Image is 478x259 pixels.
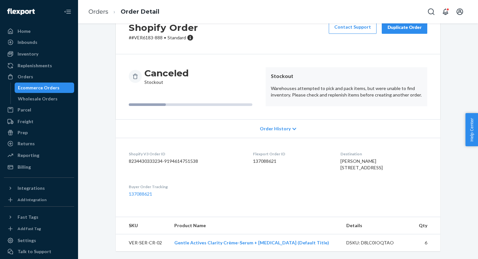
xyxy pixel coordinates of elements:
[253,158,330,164] dd: 137088621
[129,184,243,189] dt: Buyer Order Tracking
[4,138,74,149] a: Returns
[164,35,166,40] span: •
[382,21,427,34] button: Duplicate Order
[18,51,38,57] div: Inventory
[4,49,74,59] a: Inventory
[18,129,28,136] div: Prep
[4,116,74,127] a: Freight
[18,28,31,34] div: Home
[4,105,74,115] a: Parcel
[4,246,74,257] a: Talk to Support
[18,226,41,231] div: Add Fast Tag
[271,72,422,80] header: Stockout
[387,24,422,31] div: Duplicate Order
[4,60,74,71] a: Replenishments
[4,183,74,193] button: Integrations
[4,196,74,204] a: Add Integration
[18,39,37,45] div: Inbounds
[4,162,74,172] a: Billing
[18,248,51,255] div: Talk to Support
[413,217,440,234] th: Qty
[116,217,169,234] th: SKU
[83,2,165,21] ol: breadcrumbs
[4,212,74,222] button: Fast Tags
[18,73,33,80] div: Orders
[167,35,186,40] span: Standard
[329,21,377,34] a: Contact Support
[4,150,74,161] a: Reporting
[453,5,466,18] button: Open account menu
[129,151,243,157] dt: Shopify V3 Order ID
[129,158,243,164] dd: 8234430333234-9194614751538
[18,214,38,220] div: Fast Tags
[18,197,46,202] div: Add Integration
[4,235,74,246] a: Settings
[425,5,438,18] button: Open Search Box
[169,217,341,234] th: Product Name
[271,85,422,98] p: Warehouses attempted to pick and pack items, but were unable to find inventory. Please check and ...
[18,185,45,191] div: Integrations
[4,71,74,82] a: Orders
[18,118,33,125] div: Freight
[4,26,74,36] a: Home
[413,234,440,252] td: 6
[121,8,159,15] a: Order Detail
[341,217,413,234] th: Details
[18,84,60,91] div: Ecommerce Orders
[15,83,74,93] a: Ecommerce Orders
[4,225,74,233] a: Add Fast Tag
[18,107,31,113] div: Parcel
[174,240,329,245] a: Gentle Actives Clarity Crème-Serum + [MEDICAL_DATA] (Default Title)
[260,125,291,132] span: Order History
[18,237,36,244] div: Settings
[18,96,58,102] div: Wholesale Orders
[346,240,407,246] div: DSKU: D8LC0IOQTAO
[4,127,74,138] a: Prep
[61,5,74,18] button: Close Navigation
[465,113,478,146] button: Help Center
[340,158,383,170] span: [PERSON_NAME] [STREET_ADDRESS]
[18,152,39,159] div: Reporting
[4,37,74,47] a: Inbounds
[18,164,31,170] div: Billing
[129,21,198,34] h2: Shopify Order
[439,5,452,18] button: Open notifications
[18,62,52,69] div: Replenishments
[129,191,152,197] a: 137088621
[88,8,108,15] a: Orders
[144,67,189,79] h3: Canceled
[144,67,189,85] div: Stockout
[129,34,198,41] p: # #VER6183-888
[116,234,169,252] td: VER-SER-CR-02
[340,151,427,157] dt: Destination
[15,94,74,104] a: Wholesale Orders
[253,151,330,157] dt: Flexport Order ID
[7,8,35,15] img: Flexport logo
[18,140,35,147] div: Returns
